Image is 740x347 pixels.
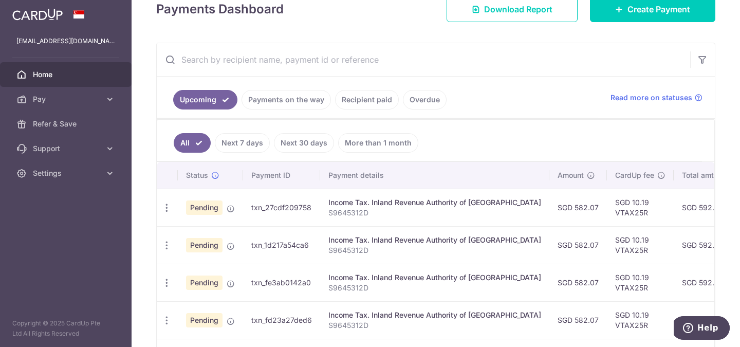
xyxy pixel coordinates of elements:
[674,189,735,226] td: SGD 592.26
[328,283,541,293] p: S9645312D
[328,272,541,283] div: Income Tax. Inland Revenue Authority of [GEOGRAPHIC_DATA]
[157,43,690,76] input: Search by recipient name, payment id or reference
[33,69,101,80] span: Home
[16,36,115,46] p: [EMAIL_ADDRESS][DOMAIN_NAME]
[328,320,541,331] p: S9645312D
[674,264,735,301] td: SGD 592.26
[24,7,45,16] span: Help
[549,301,607,339] td: SGD 582.07
[674,316,730,342] iframe: Opens a widget where you can find more information
[328,235,541,245] div: Income Tax. Inland Revenue Authority of [GEOGRAPHIC_DATA]
[328,310,541,320] div: Income Tax. Inland Revenue Authority of [GEOGRAPHIC_DATA]
[242,90,331,109] a: Payments on the way
[335,90,399,109] a: Recipient paid
[682,170,716,180] span: Total amt.
[173,90,237,109] a: Upcoming
[607,264,674,301] td: SGD 10.19 VTAX25R
[610,93,702,103] a: Read more on statuses
[328,208,541,218] p: S9645312D
[328,245,541,255] p: S9645312D
[186,313,223,327] span: Pending
[243,301,320,339] td: txn_fd23a27ded6
[33,168,101,178] span: Settings
[674,301,735,339] td: SGD 592.26
[484,3,552,15] span: Download Report
[215,133,270,153] a: Next 7 days
[338,133,418,153] a: More than 1 month
[607,226,674,264] td: SGD 10.19 VTAX25R
[607,301,674,339] td: SGD 10.19 VTAX25R
[558,170,584,180] span: Amount
[549,226,607,264] td: SGD 582.07
[186,276,223,290] span: Pending
[186,170,208,180] span: Status
[12,8,63,21] img: CardUp
[320,162,549,189] th: Payment details
[243,226,320,264] td: txn_1d217a54ca6
[328,197,541,208] div: Income Tax. Inland Revenue Authority of [GEOGRAPHIC_DATA]
[549,264,607,301] td: SGD 582.07
[33,119,101,129] span: Refer & Save
[186,238,223,252] span: Pending
[243,162,320,189] th: Payment ID
[186,200,223,215] span: Pending
[549,189,607,226] td: SGD 582.07
[610,93,692,103] span: Read more on statuses
[243,189,320,226] td: txn_27cdf209758
[274,133,334,153] a: Next 30 days
[674,226,735,264] td: SGD 592.26
[607,189,674,226] td: SGD 10.19 VTAX25R
[243,264,320,301] td: txn_fe3ab0142a0
[33,94,101,104] span: Pay
[403,90,447,109] a: Overdue
[174,133,211,153] a: All
[627,3,690,15] span: Create Payment
[33,143,101,154] span: Support
[615,170,654,180] span: CardUp fee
